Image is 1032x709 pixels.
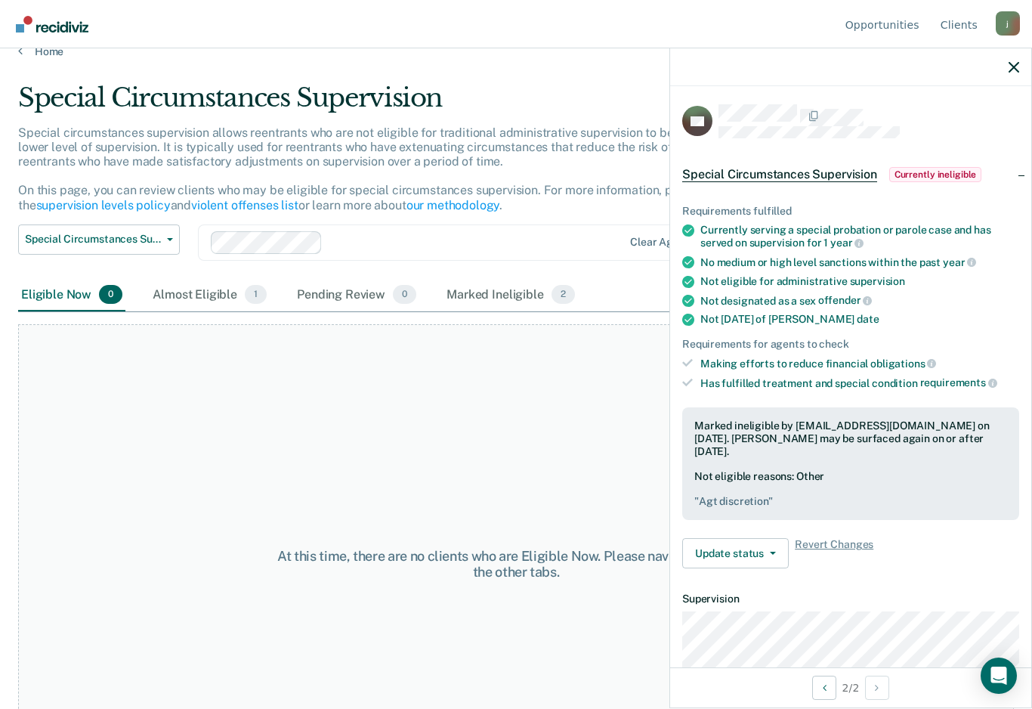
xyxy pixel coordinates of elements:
div: Marked ineligible by [EMAIL_ADDRESS][DOMAIN_NAME] on [DATE]. [PERSON_NAME] may be surfaced again ... [694,420,1007,457]
div: Not eligible reasons: Other [694,470,1007,508]
p: Special circumstances supervision allows reentrants who are not eligible for traditional administ... [18,125,760,212]
span: year [830,237,864,249]
span: Special Circumstances Supervision [682,167,877,182]
span: requirements [920,376,997,389]
div: Special Circumstances SupervisionCurrently ineligible [670,150,1031,199]
span: Currently ineligible [889,167,982,182]
div: No medium or high level sanctions within the past [700,255,1019,269]
div: Not [DATE] of [PERSON_NAME] [700,313,1019,326]
span: 2 [552,285,575,305]
span: year [943,256,976,268]
span: supervision [850,275,905,287]
span: 0 [393,285,416,305]
div: Marked Ineligible [443,279,578,312]
button: Update status [682,538,789,568]
div: At this time, there are no clients who are Eligible Now. Please navigate to one of the other tabs. [267,548,765,581]
a: our methodology [406,198,500,212]
pre: " Agt discretion " [694,495,1007,508]
div: 2 / 2 [670,667,1031,707]
div: j [996,11,1020,36]
div: Almost Eligible [150,279,270,312]
div: Pending Review [294,279,419,312]
img: Recidiviz [16,16,88,33]
div: Requirements for agents to check [682,338,1019,351]
span: 1 [245,285,267,305]
dt: Supervision [682,593,1019,605]
div: Currently serving a special probation or parole case and has served on supervision for 1 [700,224,1019,249]
div: Has fulfilled treatment and special condition [700,376,1019,390]
span: obligations [870,358,936,370]
div: Clear agents [630,236,694,249]
button: Profile dropdown button [996,11,1020,36]
div: Not designated as a sex [700,294,1019,308]
button: Next Opportunity [865,676,889,700]
a: supervision levels policy [36,198,171,212]
div: Making efforts to reduce financial [700,357,1019,370]
div: Special Circumstances Supervision [18,82,793,125]
a: violent offenses list [191,198,298,212]
div: Open Intercom Messenger [981,658,1017,694]
div: Not eligible for administrative [700,275,1019,288]
span: Revert Changes [795,538,873,568]
a: Home [18,45,1014,58]
div: Eligible Now [18,279,125,312]
button: Previous Opportunity [812,676,836,700]
span: Special Circumstances Supervision [25,233,161,246]
div: Requirements fulfilled [682,205,1019,218]
span: 0 [99,285,122,305]
span: date [857,313,879,325]
span: offender [818,294,873,306]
